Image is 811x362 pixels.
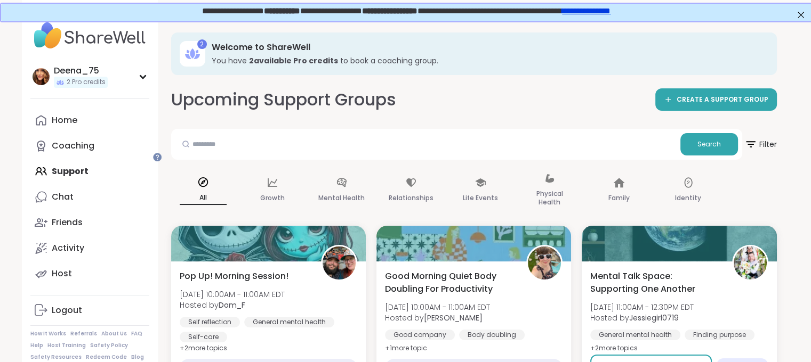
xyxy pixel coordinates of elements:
[212,55,762,66] h3: You have to book a coaching group.
[528,246,561,279] img: Adrienne_QueenOfTheDawn
[385,270,515,295] span: Good Morning Quiet Body Doubling For Productivity
[675,192,701,204] p: Identity
[52,217,83,228] div: Friends
[30,133,149,159] a: Coaching
[30,298,149,323] a: Logout
[67,78,106,87] span: 2 Pro credits
[90,342,128,349] a: Safety Policy
[52,114,77,126] div: Home
[260,192,285,204] p: Growth
[180,332,227,342] div: Self-care
[385,302,490,312] span: [DATE] 10:00AM - 11:00AM EDT
[629,312,679,323] b: Jessiegirl0719
[52,305,82,316] div: Logout
[30,342,43,349] a: Help
[30,330,66,338] a: How It Works
[212,42,762,53] h3: Welcome to ShareWell
[52,268,72,279] div: Host
[180,191,227,205] p: All
[30,261,149,286] a: Host
[463,192,498,204] p: Life Events
[677,95,768,104] span: CREATE A SUPPORT GROUP
[744,129,777,160] button: Filter
[608,192,630,204] p: Family
[180,289,285,300] span: [DATE] 10:00AM - 11:00AM EDT
[734,246,767,279] img: Jessiegirl0719
[590,312,694,323] span: Hosted by
[33,68,50,85] img: Deena_75
[47,342,86,349] a: Host Training
[30,353,82,361] a: Safety Resources
[526,187,573,209] p: Physical Health
[197,39,207,49] div: 2
[744,131,777,157] span: Filter
[131,330,142,338] a: FAQ
[70,330,97,338] a: Referrals
[424,312,483,323] b: [PERSON_NAME]
[590,302,694,312] span: [DATE] 11:00AM - 12:30PM EDT
[697,139,721,149] span: Search
[171,88,396,112] h2: Upcoming Support Groups
[685,330,754,340] div: Finding purpose
[30,210,149,235] a: Friends
[389,192,433,204] p: Relationships
[318,192,365,204] p: Mental Health
[385,330,455,340] div: Good company
[655,88,777,111] a: CREATE A SUPPORT GROUP
[52,140,94,152] div: Coaching
[323,246,356,279] img: Dom_F
[249,55,338,66] b: 2 available Pro credit s
[30,184,149,210] a: Chat
[590,270,720,295] span: Mental Talk Space: Supporting One Another
[385,312,490,323] span: Hosted by
[101,330,127,338] a: About Us
[30,235,149,261] a: Activity
[244,317,334,327] div: General mental health
[180,300,285,310] span: Hosted by
[459,330,525,340] div: Body doubling
[131,353,144,361] a: Blog
[52,242,84,254] div: Activity
[680,133,738,155] button: Search
[153,153,162,161] iframe: Spotlight
[180,270,288,283] span: Pop Up! Morning Session!
[52,191,74,203] div: Chat
[590,330,680,340] div: General mental health
[86,353,127,361] a: Redeem Code
[30,17,149,54] img: ShareWell Nav Logo
[180,317,240,327] div: Self reflection
[54,65,108,77] div: Deena_75
[30,108,149,133] a: Home
[219,300,245,310] b: Dom_F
